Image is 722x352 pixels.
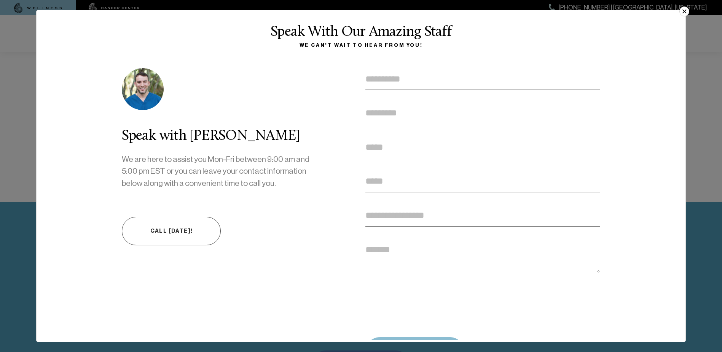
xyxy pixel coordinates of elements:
[679,6,689,16] button: ×
[122,154,316,190] p: We are here to assist you Mon-Fri between 9:00 am and 5:00 pm EST or you can leave your contact i...
[45,24,677,40] div: Speak With Our Amazing Staff
[122,128,316,144] div: Speak with [PERSON_NAME]
[122,217,221,245] a: Call [DATE]!
[365,288,480,317] iframe: Widget containing checkbox for hCaptcha security challenge
[45,41,677,50] div: We can't wait to hear from you!
[122,68,164,110] img: photo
